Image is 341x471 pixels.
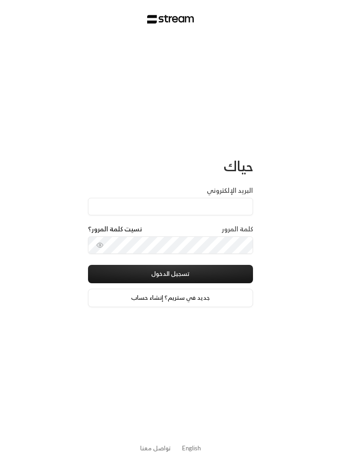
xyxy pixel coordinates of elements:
label: كلمة المرور [222,224,253,234]
button: toggle password visibility [93,238,107,252]
button: تواصل معنا [140,444,171,453]
img: Stream Logo [147,15,194,24]
span: حياك [224,154,253,178]
a: تواصل معنا [140,443,171,454]
label: البريد الإلكتروني [207,186,253,195]
a: جديد في ستريم؟ إنشاء حساب [88,289,253,307]
a: نسيت كلمة المرور؟ [88,224,142,234]
button: تسجيل الدخول [88,265,253,283]
a: English [182,440,201,456]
